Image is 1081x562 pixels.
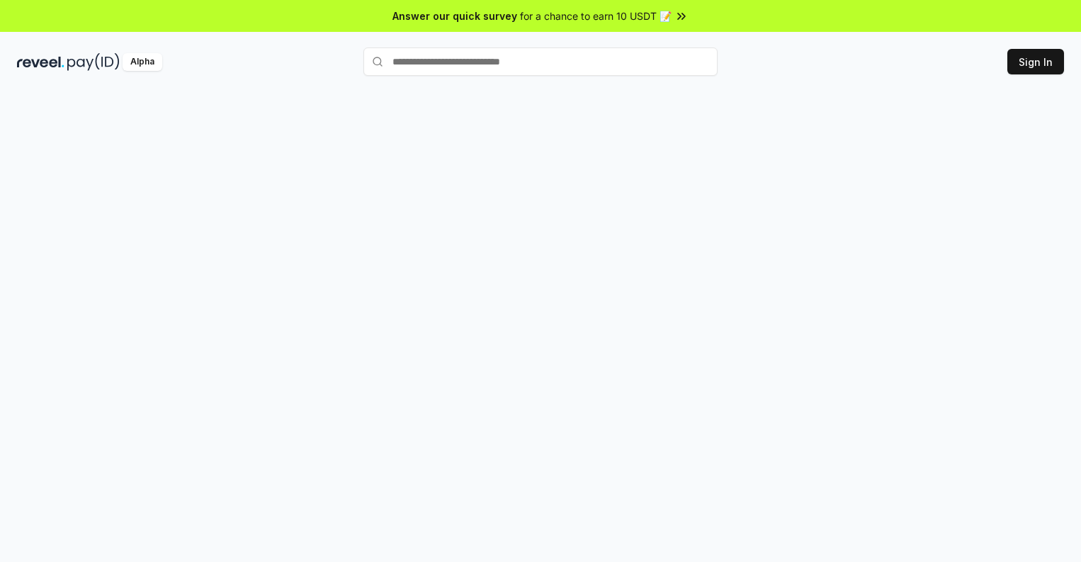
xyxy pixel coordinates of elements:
[520,9,672,23] span: for a chance to earn 10 USDT 📝
[123,53,162,71] div: Alpha
[17,53,64,71] img: reveel_dark
[392,9,517,23] span: Answer our quick survey
[67,53,120,71] img: pay_id
[1007,49,1064,74] button: Sign In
